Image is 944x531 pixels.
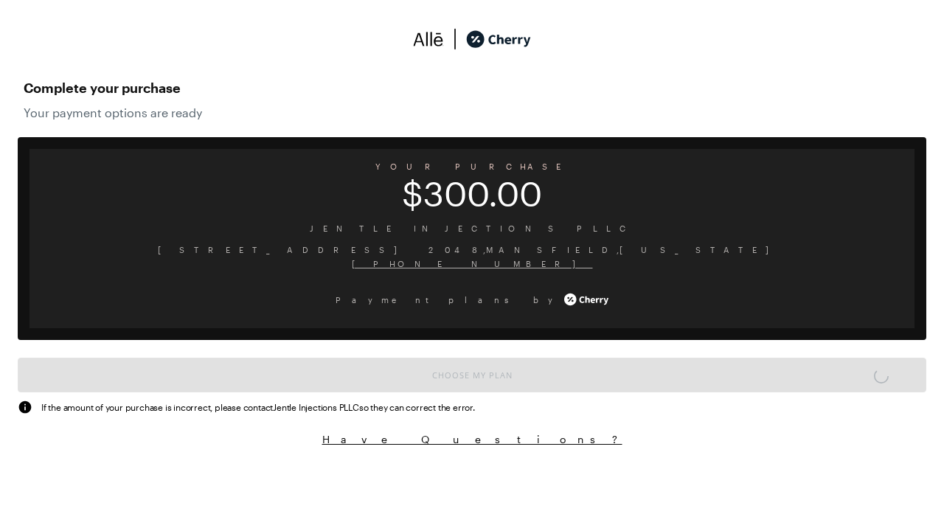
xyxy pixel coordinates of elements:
img: cherry_black_logo-DrOE_MJI.svg [466,28,531,50]
span: Your payment options are ready [24,105,920,119]
span: Payment plans by [336,293,561,307]
span: [STREET_ADDRESS] 2048 , MANSFIELD , [US_STATE] [41,243,903,257]
span: If the amount of your purchase is incorrect, please contact Jentle Injections PLLC so they can co... [41,400,475,414]
img: svg%3e [444,28,466,50]
img: svg%3e [413,28,444,50]
span: YOUR PURCHASE [29,156,914,176]
button: Have Questions? [18,432,926,446]
span: $300.00 [29,184,914,204]
button: Choose My Plan [18,358,926,392]
span: Complete your purchase [24,76,920,100]
span: [PHONE_NUMBER] [41,257,903,271]
span: Jentle Injections PLLC [41,221,903,235]
img: cherry_white_logo-JPerc-yG.svg [564,288,608,310]
img: svg%3e [18,400,32,414]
